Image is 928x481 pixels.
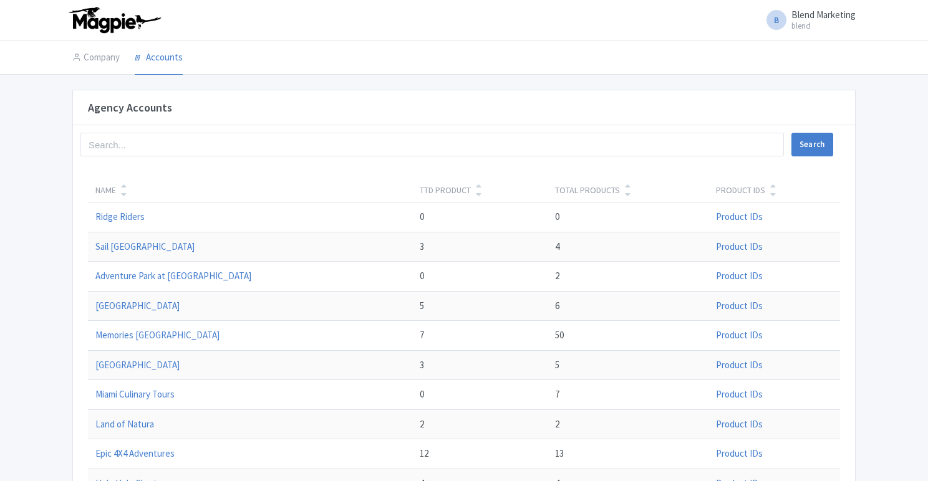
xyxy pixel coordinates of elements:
a: [GEOGRAPHIC_DATA] [95,300,180,312]
h4: Agency Accounts [88,102,172,114]
div: Product IDs [716,184,765,197]
td: 12 [412,439,548,469]
div: Name [95,184,116,197]
td: 6 [548,291,708,321]
td: 5 [412,291,548,321]
td: 2 [548,262,708,292]
a: Sail [GEOGRAPHIC_DATA] [95,240,195,252]
td: 2 [412,409,548,439]
a: Miami Culinary Tours [95,388,175,400]
td: 0 [412,202,548,232]
span: B [766,10,786,30]
a: Epic 4X4 Adventures [95,447,175,459]
td: 3 [412,232,548,262]
button: Search [791,133,833,156]
a: Accounts [135,40,183,75]
a: Product IDs [716,388,763,400]
a: [GEOGRAPHIC_DATA] [95,359,180,371]
a: Product IDs [716,240,763,252]
span: Blend Marketing [791,9,856,21]
td: 0 [548,202,708,232]
td: 0 [412,380,548,410]
a: B Blend Marketing blend [759,10,856,30]
a: Product IDs [716,211,763,222]
div: Total Products [555,184,620,197]
small: blend [791,22,856,30]
td: 3 [412,350,548,380]
input: Search... [80,133,784,156]
td: 4 [548,232,708,262]
td: 13 [548,439,708,469]
td: 0 [412,262,548,292]
a: Company [72,40,120,75]
a: Product IDs [716,270,763,282]
td: 7 [548,380,708,410]
div: TTD Product [420,184,471,197]
td: 5 [548,350,708,380]
a: Product IDs [716,418,763,430]
img: logo-ab69f6fb50320c5b225c76a69d11143b.png [66,6,163,34]
a: Ridge Riders [95,211,145,222]
a: Adventure Park at [GEOGRAPHIC_DATA] [95,270,251,282]
td: 2 [548,409,708,439]
a: Product IDs [716,300,763,312]
a: Product IDs [716,447,763,459]
a: Product IDs [716,359,763,371]
td: 7 [412,321,548,351]
td: 50 [548,321,708,351]
a: Product IDs [716,329,763,341]
a: Land of Natura [95,418,154,430]
a: Memories [GEOGRAPHIC_DATA] [95,329,220,341]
